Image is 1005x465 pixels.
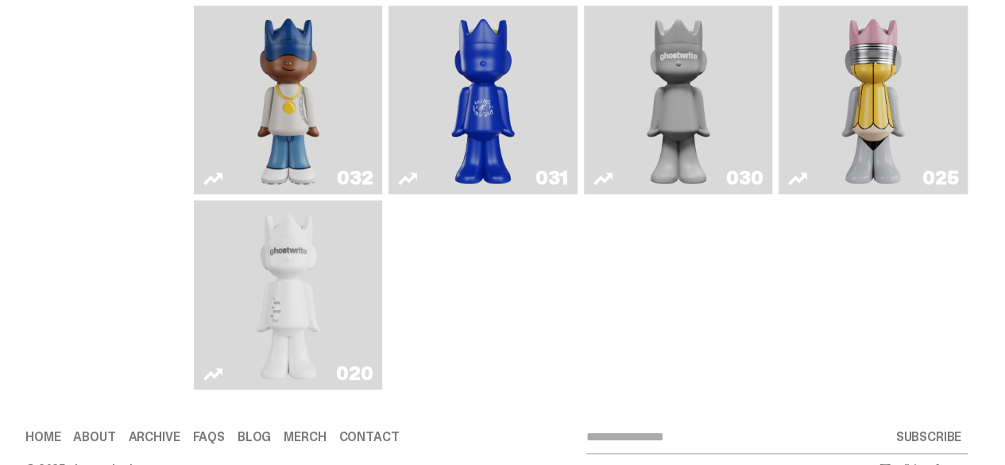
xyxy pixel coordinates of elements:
[203,207,373,383] a: ghost
[25,431,60,444] a: Home
[535,169,568,188] div: 031
[284,431,326,444] a: Merch
[239,12,338,188] img: Swingman
[629,12,728,188] img: One
[398,12,568,188] a: Latte
[434,12,532,188] img: Latte
[922,169,958,188] div: 025
[337,169,373,188] div: 032
[593,12,763,188] a: One
[239,207,338,383] img: ghost
[336,364,373,383] div: 020
[203,12,373,188] a: Swingman
[726,169,763,188] div: 030
[192,431,224,444] a: FAQs
[889,421,968,453] button: SUBSCRIBE
[73,431,115,444] a: About
[338,431,399,444] a: Contact
[238,431,271,444] a: Blog
[788,12,958,188] a: No. 2 Pencil
[129,431,180,444] a: Archive
[824,12,922,188] img: No. 2 Pencil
